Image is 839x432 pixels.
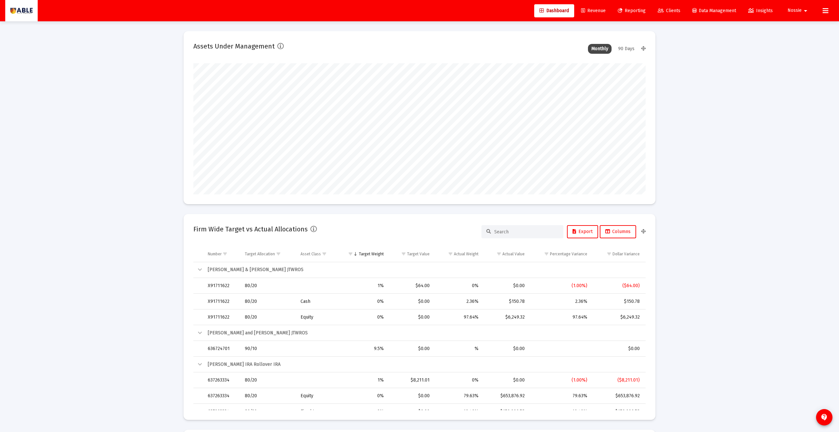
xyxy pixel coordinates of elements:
span: Columns [605,229,631,234]
td: Collapse [193,357,203,372]
h2: Firm Wide Target vs Actual Allocations [193,224,308,234]
div: $0.00 [488,283,525,289]
td: 636724701 [203,341,240,357]
span: Show filter options for column 'Actual Value' [497,251,501,256]
div: 0% [439,377,479,383]
span: Show filter options for column 'Number' [223,251,227,256]
div: Target Weight [359,251,384,257]
span: Show filter options for column 'Actual Weight' [448,251,453,256]
td: Cash [296,294,339,309]
div: % [439,345,479,352]
div: $159,996.58 [488,408,525,415]
td: 90/10 [240,341,296,357]
button: Nossie [780,4,817,17]
div: 79.63% [534,393,588,399]
td: 80/20 [240,404,296,420]
div: Actual Weight [454,251,478,257]
div: 1% [344,377,383,383]
div: $0.00 [393,298,430,305]
div: 1% [344,283,383,289]
div: 0% [344,393,383,399]
div: $64.00 [393,283,430,289]
span: Show filter options for column 'Dollar Variance' [607,251,612,256]
div: $6,249.32 [488,314,525,321]
div: Number [208,251,222,257]
a: Reporting [613,4,651,17]
span: Data Management [693,8,736,13]
td: Column Target Allocation [240,246,296,262]
a: Dashboard [534,4,574,17]
span: Reporting [618,8,646,13]
div: 97.64% [534,314,588,321]
td: 80/20 [240,309,296,325]
td: 637263334 [203,404,240,420]
td: Column Asset Class [296,246,339,262]
div: Asset Class [301,251,321,257]
td: 80/20 [240,388,296,404]
td: Fixed Income [296,404,339,420]
div: $0.00 [393,393,430,399]
input: Search [494,229,558,235]
td: X91711622 [203,278,240,294]
td: Column Dollar Variance [592,246,646,262]
div: $150.78 [596,298,640,305]
mat-icon: contact_support [820,413,828,421]
div: Target Allocation [245,251,275,257]
div: (1.00%) [534,283,588,289]
span: Insights [748,8,773,13]
div: Actual Value [502,251,525,257]
span: Show filter options for column 'Target Weight' [348,251,353,256]
div: Data grid [193,246,646,410]
td: Collapse [193,262,203,278]
td: Column Actual Weight [434,246,483,262]
div: $0.00 [393,408,430,415]
td: 80/20 [240,372,296,388]
td: X91711622 [203,309,240,325]
div: 19.49% [534,408,588,415]
div: $6,249.32 [596,314,640,321]
div: $0.00 [488,345,525,352]
mat-icon: arrow_drop_down [802,4,810,17]
div: 0% [439,283,479,289]
div: $0.00 [596,345,640,352]
td: Column Number [203,246,240,262]
td: Collapse [193,325,203,341]
span: Export [573,229,593,234]
td: 80/20 [240,294,296,309]
a: Insights [743,4,778,17]
div: ($8,211.01) [596,377,640,383]
span: Revenue [581,8,606,13]
div: $8,211.01 [393,377,430,383]
img: Dashboard [10,4,33,17]
td: Column Actual Value [483,246,529,262]
div: 79.63% [439,393,479,399]
td: 637263334 [203,372,240,388]
div: 9.5% [344,345,383,352]
div: $653,876.92 [488,393,525,399]
span: Show filter options for column 'Asset Class' [322,251,327,256]
div: Dollar Variance [613,251,640,257]
div: Percentage Variance [550,251,587,257]
span: Show filter options for column 'Percentage Variance' [544,251,549,256]
button: Columns [600,225,636,238]
div: $0.00 [393,345,430,352]
div: $159,996.58 [596,408,640,415]
td: Column Percentage Variance [529,246,592,262]
td: Column Target Value [388,246,434,262]
span: Show filter options for column 'Target Value' [401,251,406,256]
span: Dashboard [539,8,569,13]
div: 0% [344,408,383,415]
div: [PERSON_NAME] IRA Rollover IRA [208,361,640,368]
span: Clients [658,8,680,13]
div: (1.00%) [534,377,588,383]
div: 97.64% [439,314,479,321]
a: Data Management [687,4,741,17]
div: 2.36% [439,298,479,305]
td: Equity [296,309,339,325]
div: Monthly [588,44,612,54]
td: Column Target Weight [339,246,388,262]
td: Equity [296,388,339,404]
div: $150.78 [488,298,525,305]
h2: Assets Under Management [193,41,275,51]
div: 0% [344,314,383,321]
